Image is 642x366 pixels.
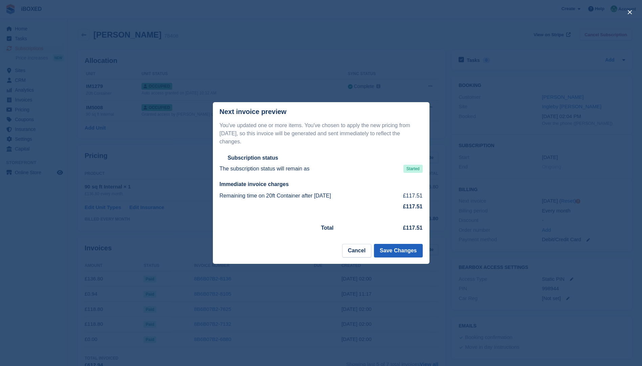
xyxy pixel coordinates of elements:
[220,190,392,201] td: Remaining time on 20ft Container after [DATE]
[403,225,423,231] strong: £117.51
[228,155,278,161] h2: Subscription status
[342,244,371,257] button: Cancel
[403,165,423,173] span: Started
[220,165,310,173] p: The subscription status will remain as
[220,121,423,146] p: You've updated one or more items. You've chosen to apply the new pricing from [DATE], so this inv...
[374,244,422,257] button: Save Changes
[392,190,423,201] td: £117.51
[321,225,334,231] strong: Total
[624,7,635,18] button: close
[403,204,423,209] strong: £117.51
[220,181,423,188] h2: Immediate invoice charges
[220,108,287,116] p: Next invoice preview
